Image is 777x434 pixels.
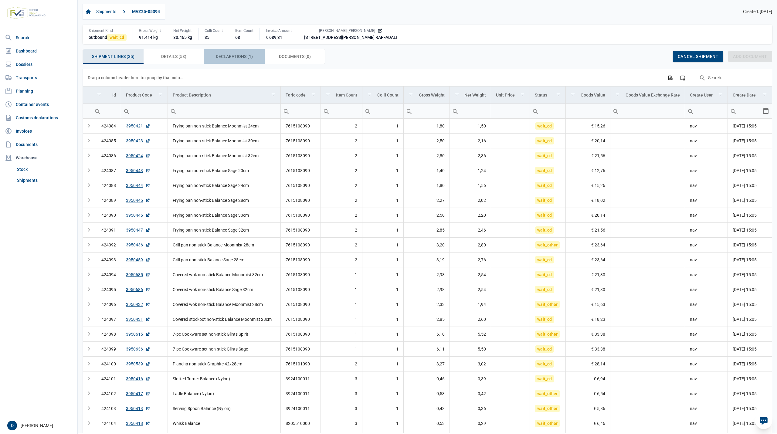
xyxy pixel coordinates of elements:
[685,148,728,163] td: nav
[450,267,491,282] td: 2,54
[685,386,728,401] td: nav
[362,371,403,386] td: 1
[321,208,362,222] td: 2
[2,138,75,151] a: Documents
[280,252,321,267] td: 7615108090
[92,193,121,208] td: 424089
[403,252,450,267] td: 3,19
[409,93,413,97] span: Show filter options for column 'Gross Weight'
[121,86,168,104] td: Column Product Code
[403,208,450,222] td: 2,50
[685,297,728,312] td: nav
[362,252,403,267] td: 1
[83,222,92,237] td: Expand
[685,312,728,327] td: nav
[280,163,321,178] td: 7615108090
[97,93,101,97] span: Show filter options for column 'Id'
[685,104,728,118] input: Filter cell
[685,178,728,193] td: nav
[566,86,610,104] td: Column Goods Value
[280,312,321,327] td: 7615108090
[126,242,150,248] a: 3950436
[83,252,92,267] td: Expand
[530,103,565,118] td: Filter cell
[362,163,403,178] td: 1
[321,401,362,416] td: 3
[685,119,728,134] td: nav
[280,103,321,118] td: Filter cell
[450,104,461,118] div: Search box
[321,267,362,282] td: 1
[168,104,280,118] input: Filter cell
[491,104,530,118] input: Filter cell
[92,163,121,178] td: 424087
[450,252,491,267] td: 2,76
[321,86,362,104] td: Column Item Count
[2,72,75,84] a: Transports
[92,103,121,118] td: Filter cell
[83,133,92,148] td: Expand
[280,237,321,252] td: 7615108090
[92,119,121,134] td: 424084
[450,163,491,178] td: 1,24
[168,267,280,282] td: Covered wok non-stick Balance Moonmist 32cm
[2,32,75,44] a: Search
[403,297,450,312] td: 2,33
[168,148,280,163] td: Frying pan non-stick Balance Moonmist 32cm
[83,416,92,431] td: Expand
[280,208,321,222] td: 7615108090
[92,104,103,118] div: Search box
[130,7,162,17] a: MVZ25-05394
[321,148,362,163] td: 2
[685,252,728,267] td: nav
[610,104,621,118] div: Search box
[126,287,150,293] a: 3950686
[685,208,728,222] td: nav
[362,119,403,134] td: 1
[83,341,92,356] td: Expand
[450,237,491,252] td: 2,80
[88,69,767,86] div: Data grid toolbar
[677,72,688,83] div: Column Chooser
[403,86,450,104] td: Column Gross Weight
[83,386,92,401] td: Expand
[362,237,403,252] td: 1
[685,237,728,252] td: nav
[321,237,362,252] td: 2
[126,123,150,129] a: 3950421
[450,86,491,104] td: Column Net Weight
[168,208,280,222] td: Frying pan non-stick Balance Sage 30cm
[126,391,150,397] a: 3950417
[685,282,728,297] td: nav
[685,222,728,237] td: nav
[403,356,450,371] td: 3,27
[455,93,459,97] span: Show filter options for column 'Net Weight'
[92,222,121,237] td: 424091
[281,104,292,118] div: Search box
[126,182,150,188] a: 3950444
[126,331,150,337] a: 3950615
[92,86,121,104] td: Column Id
[83,148,92,163] td: Expand
[321,119,362,134] td: 2
[321,178,362,193] td: 2
[15,164,75,175] a: Stock
[94,7,119,17] a: Shipments
[168,178,280,193] td: Frying pan non-stick Balance Sage 24cm
[678,54,718,59] span: Cancel shipment
[403,103,450,118] td: Filter cell
[403,282,450,297] td: 2,98
[168,86,280,104] td: Column Product Description
[83,282,92,297] td: Expand
[728,104,762,118] input: Filter cell
[403,341,450,356] td: 6,11
[530,86,565,104] td: Column Status
[83,163,92,178] td: Expand
[280,282,321,297] td: 7615108090
[362,104,373,118] div: Search box
[450,119,491,134] td: 1,50
[520,93,525,97] span: Show filter options for column 'Unit Price'
[556,93,561,97] span: Show filter options for column 'Status'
